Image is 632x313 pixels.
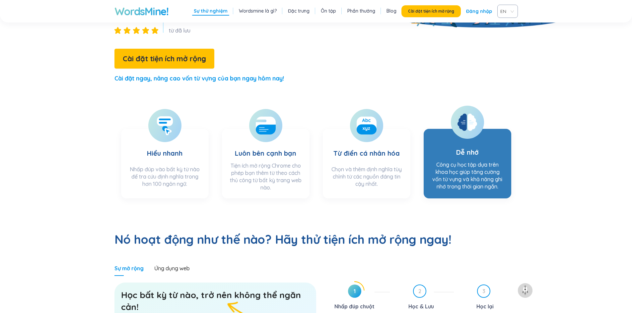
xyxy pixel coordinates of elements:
span: VIE [500,6,512,16]
font: 3 [482,288,485,294]
font: Nhấp đúp vào bất kỳ từ nào để tra cứu định nghĩa trong hơn 100 ngôn ngữ. [130,166,200,187]
font: Công cụ học tập dựa trên khoa học giúp tăng cường vốn từ vựng và khả năng ghi nhớ trong thời gian... [432,161,502,190]
font: Cài đặt tiện ích mở rộng [123,54,206,63]
div: 2Học & Lưu [395,285,454,312]
a: WordsMine! [114,5,169,18]
img: to top [520,285,530,296]
font: Ứng dụng web [154,265,190,272]
a: Blog [386,8,396,14]
font: Đăng nhập [466,8,492,14]
a: Cài đặt tiện ích mở rộng [114,56,214,63]
font: Từ điển cá nhân hóa [333,149,400,157]
div: 3Học lại [459,285,518,312]
a: Đặc trưng [288,8,310,14]
font: Hiểu nhanh [147,149,182,157]
button: Cài đặt tiện ích mở rộng [114,49,214,69]
font: Nhấp đúp chuột [334,303,375,310]
font: Học & Lưu [408,303,434,310]
font: 2 [418,288,421,294]
font: Nó hoạt động như thế nào? Hãy thử tiện ích mở rộng ngay! [114,232,452,247]
font: Học lại [476,303,494,310]
a: Đăng nhập [466,5,492,17]
font: Cài đặt ngay, nâng cao vốn từ vựng của bạn ngay hôm nay! [114,75,284,82]
font: Chọn và thêm định nghĩa tùy chỉnh từ các nguồn đáng tin cậy nhất. [331,166,402,187]
font: Cài đặt tiện ích mở rộng [408,9,454,14]
a: Sự thử nghiệm [194,8,228,14]
div: 1Nhấp đúp chuột [326,285,390,312]
button: Cài đặt tiện ích mở rộng [401,5,461,17]
font: 1 [354,288,356,294]
a: Wordsmine là gì? [239,8,277,14]
font: Tiện ích mở rộng Chrome cho phép bạn thêm từ theo cách thủ công từ bất kỳ trang web nào. [230,162,302,191]
font: EN [500,8,506,14]
font: Luôn bên cạnh bạn [235,149,296,157]
a: Ôn tập [321,8,336,14]
font: từ đã lưu [169,27,190,34]
font: Sự mở rộng [114,265,144,272]
font: Dễ nhớ [456,148,478,156]
font: Học bất kỳ từ nào, trở nên không thể ngăn cản! [121,289,301,312]
a: Phần thưởng [347,8,375,14]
